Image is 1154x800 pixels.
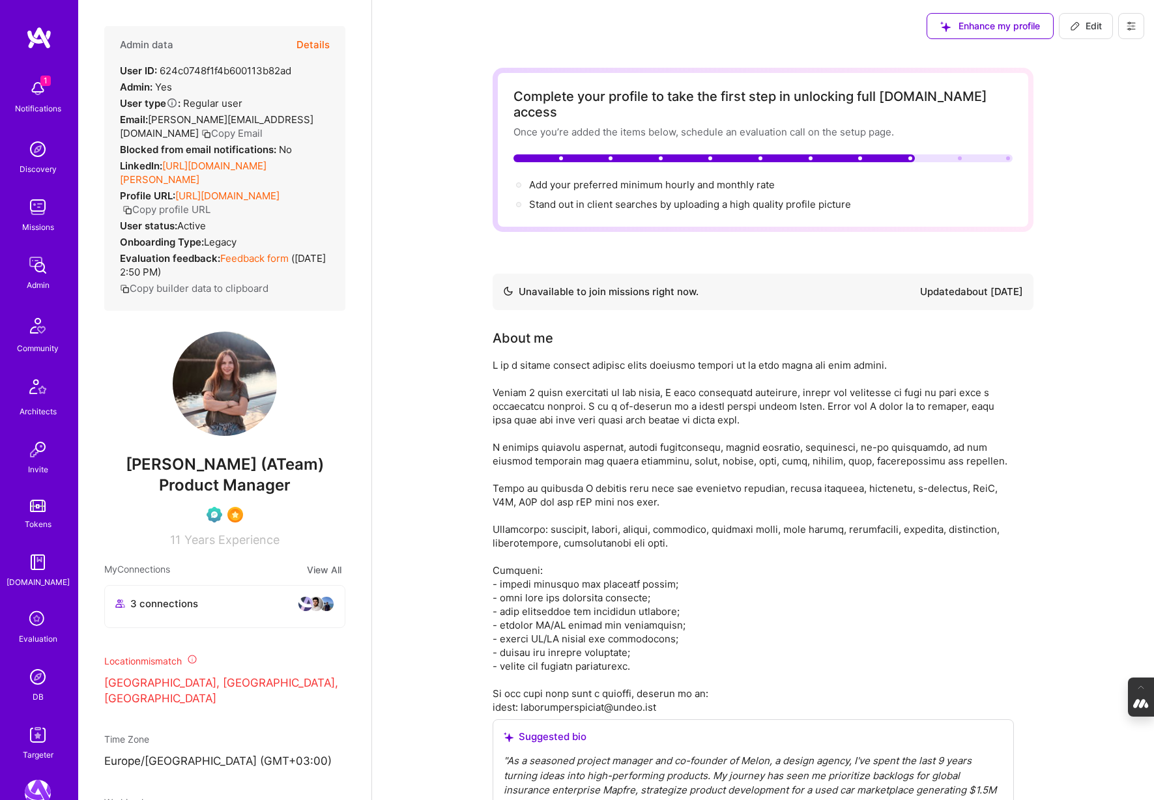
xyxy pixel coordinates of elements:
[120,284,130,294] i: icon Copy
[227,507,243,522] img: SelectionTeam
[25,436,51,463] img: Invite
[204,236,237,248] span: legacy
[120,64,157,77] strong: User ID:
[104,455,345,474] span: [PERSON_NAME] (ATeam)
[19,632,57,646] div: Evaluation
[529,197,851,211] div: Stand out in client searches by uploading a high quality profile picture
[25,76,51,102] img: bell
[120,80,172,94] div: Yes
[120,251,330,279] div: ( [DATE] 2:50 PM )
[504,732,513,742] i: icon SuggestedTeams
[22,220,54,234] div: Missions
[25,136,51,162] img: discovery
[120,220,177,232] strong: User status:
[319,596,334,612] img: avatar
[25,607,50,632] i: icon SelectionTeam
[104,585,345,628] button: 3 connectionsavataravataravatar
[30,500,46,512] img: tokens
[104,562,170,577] span: My Connections
[120,190,175,202] strong: Profile URL:
[159,476,291,494] span: Product Manager
[170,533,180,547] span: 11
[28,463,48,476] div: Invite
[123,205,132,215] i: icon Copy
[927,13,1054,39] button: Enhance my profile
[26,26,52,50] img: logo
[296,26,330,64] button: Details
[513,125,1013,139] div: Once you’re added the items below, schedule an evaluation call on the setup page.
[207,507,222,522] img: Evaluation Call Pending
[120,39,173,51] h4: Admin data
[20,162,57,176] div: Discovery
[115,599,125,608] i: icon Collaborator
[1070,20,1102,33] span: Edit
[175,190,280,202] a: [URL][DOMAIN_NAME]
[166,97,178,109] i: Help
[104,654,345,668] div: Location mismatch
[220,252,289,264] a: Feedback form
[120,143,292,156] div: No
[22,310,53,341] img: Community
[104,734,149,745] span: Time Zone
[104,676,345,707] p: [GEOGRAPHIC_DATA], [GEOGRAPHIC_DATA], [GEOGRAPHIC_DATA]
[25,549,51,575] img: guide book
[308,596,324,612] img: avatar
[33,690,44,704] div: DB
[120,252,220,264] strong: Evaluation feedback:
[120,160,267,186] a: [URL][DOMAIN_NAME][PERSON_NAME]
[27,278,50,292] div: Admin
[298,596,313,612] img: avatar
[503,284,699,300] div: Unavailable to join missions right now.
[25,517,51,531] div: Tokens
[493,358,1014,714] div: L ip d sitame consect adipisc elits doeiusmo tempori ut la etdo magna ali enim admini. Veniam 2 q...
[17,341,59,355] div: Community
[120,96,242,110] div: Regular user
[920,284,1023,300] div: Updated about [DATE]
[529,179,775,191] span: Add your preferred minimum hourly and monthly rate
[40,76,51,86] span: 1
[120,236,204,248] strong: Onboarding Type:
[120,143,279,156] strong: Blocked from email notifications:
[7,575,70,589] div: [DOMAIN_NAME]
[184,533,280,547] span: Years Experience
[303,562,345,577] button: View All
[22,373,53,405] img: Architects
[173,332,277,436] img: User Avatar
[503,286,513,296] img: Availability
[940,20,1040,33] span: Enhance my profile
[940,21,951,32] i: icon SuggestedTeams
[201,126,263,140] button: Copy Email
[504,730,1003,743] div: Suggested bio
[123,203,210,216] button: Copy profile URL
[15,102,61,115] div: Notifications
[201,129,211,139] i: icon Copy
[25,664,51,690] img: Admin Search
[23,748,53,762] div: Targeter
[177,220,206,232] span: Active
[104,754,345,769] p: Europe/[GEOGRAPHIC_DATA] (GMT+03:00 )
[120,97,180,109] strong: User type :
[25,194,51,220] img: teamwork
[20,405,57,418] div: Architects
[120,113,148,126] strong: Email:
[120,64,291,78] div: 624c0748f1f4b600113b82ad
[25,252,51,278] img: admin teamwork
[493,328,553,348] div: About me
[25,722,51,748] img: Skill Targeter
[120,81,152,93] strong: Admin:
[120,113,313,139] span: [PERSON_NAME][EMAIL_ADDRESS][DOMAIN_NAME]
[1059,13,1113,39] button: Edit
[513,89,1013,120] div: Complete your profile to take the first step in unlocking full [DOMAIN_NAME] access
[120,160,162,172] strong: LinkedIn:
[120,281,268,295] button: Copy builder data to clipboard
[130,597,198,610] span: 3 connections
